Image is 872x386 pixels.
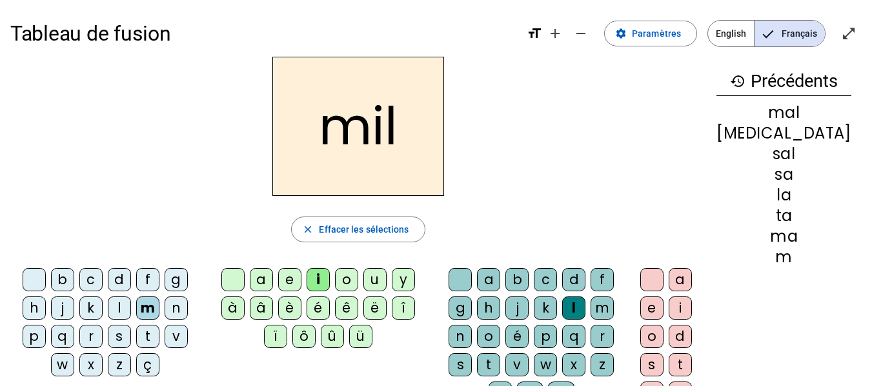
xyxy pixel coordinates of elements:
[449,296,472,320] div: g
[716,67,851,96] h3: Précédents
[505,353,529,376] div: v
[165,268,188,291] div: g
[505,325,529,348] div: é
[615,28,627,39] mat-icon: settings
[363,268,387,291] div: u
[591,353,614,376] div: z
[477,296,500,320] div: h
[108,296,131,320] div: l
[250,296,273,320] div: â
[136,325,159,348] div: t
[562,353,585,376] div: x
[669,325,692,348] div: d
[136,353,159,376] div: ç
[573,26,589,41] mat-icon: remove
[79,353,103,376] div: x
[307,296,330,320] div: é
[51,268,74,291] div: b
[292,325,316,348] div: ô
[542,21,568,46] button: Augmenter la taille de la police
[534,268,557,291] div: c
[640,296,664,320] div: e
[716,167,851,182] div: sa
[321,325,344,348] div: û
[534,296,557,320] div: k
[51,296,74,320] div: j
[534,353,557,376] div: w
[505,296,529,320] div: j
[79,268,103,291] div: c
[730,73,745,89] mat-icon: history
[136,296,159,320] div: m
[477,325,500,348] div: o
[335,268,358,291] div: o
[632,26,681,41] span: Paramètres
[319,222,409,237] span: Effacer les sélections
[716,188,851,203] div: la
[669,268,692,291] div: a
[221,296,245,320] div: à
[716,126,851,141] div: [MEDICAL_DATA]
[264,325,287,348] div: ï
[562,325,585,348] div: q
[108,353,131,376] div: z
[836,21,862,46] button: Entrer en plein écran
[272,57,444,196] h2: mil
[278,296,301,320] div: è
[716,208,851,224] div: ta
[669,353,692,376] div: t
[640,325,664,348] div: o
[51,353,74,376] div: w
[640,353,664,376] div: s
[335,296,358,320] div: ê
[392,268,415,291] div: y
[302,224,314,235] mat-icon: close
[449,325,472,348] div: n
[307,268,330,291] div: i
[79,296,103,320] div: k
[707,20,826,47] mat-button-toggle-group: Language selection
[449,353,472,376] div: s
[23,296,46,320] div: h
[716,105,851,121] div: mal
[477,353,500,376] div: t
[755,21,825,46] span: Français
[477,268,500,291] div: a
[841,26,857,41] mat-icon: open_in_full
[527,26,542,41] mat-icon: format_size
[392,296,415,320] div: î
[291,217,425,242] button: Effacer les sélections
[708,21,754,46] span: English
[716,249,851,265] div: m
[108,325,131,348] div: s
[716,229,851,244] div: ma
[165,296,188,320] div: n
[136,268,159,291] div: f
[10,13,516,54] h1: Tableau de fusion
[534,325,557,348] div: p
[250,268,273,291] div: a
[23,325,46,348] div: p
[349,325,372,348] div: ü
[165,325,188,348] div: v
[547,26,563,41] mat-icon: add
[669,296,692,320] div: i
[591,325,614,348] div: r
[562,296,585,320] div: l
[562,268,585,291] div: d
[51,325,74,348] div: q
[363,296,387,320] div: ë
[716,146,851,162] div: sal
[568,21,594,46] button: Diminuer la taille de la police
[591,296,614,320] div: m
[604,21,697,46] button: Paramètres
[79,325,103,348] div: r
[505,268,529,291] div: b
[278,268,301,291] div: e
[108,268,131,291] div: d
[591,268,614,291] div: f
